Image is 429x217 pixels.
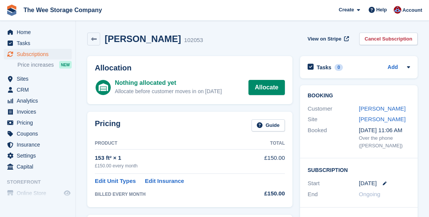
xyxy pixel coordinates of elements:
[17,49,62,59] span: Subscriptions
[249,189,285,198] div: £150.00
[4,95,72,106] a: menu
[308,93,410,99] h2: Booking
[145,177,184,186] a: Edit Insurance
[95,177,136,186] a: Edit Unit Types
[402,6,422,14] span: Account
[359,126,410,135] div: [DATE] 11:06 AM
[335,64,343,71] div: 0
[63,189,72,198] a: Preview store
[359,191,380,197] span: Ongoing
[17,73,62,84] span: Sites
[95,137,249,150] th: Product
[251,119,285,132] a: Guide
[105,34,181,44] h2: [PERSON_NAME]
[17,27,62,37] span: Home
[59,61,72,69] div: NEW
[17,61,54,69] span: Price increases
[249,150,285,173] td: £150.00
[339,6,354,14] span: Create
[4,117,72,128] a: menu
[95,119,121,132] h2: Pricing
[6,5,17,16] img: stora-icon-8386f47178a22dfd0bd8f6a31ec36ba5ce8667c1dd55bd0f319d3a0aa187defe.svg
[17,161,62,172] span: Capital
[359,116,405,122] a: [PERSON_NAME]
[308,115,359,124] div: Site
[115,87,222,95] div: Allocate before customer moves in on [DATE]
[17,150,62,161] span: Settings
[305,33,350,45] a: View on Stripe
[17,117,62,128] span: Pricing
[359,134,410,149] div: Over the phone ([PERSON_NAME])
[115,78,222,87] div: Nothing allocated yet
[4,139,72,150] a: menu
[4,49,72,59] a: menu
[4,84,72,95] a: menu
[308,190,359,199] div: End
[249,137,285,150] th: Total
[17,139,62,150] span: Insurance
[308,35,341,43] span: View on Stripe
[4,161,72,172] a: menu
[376,6,387,14] span: Help
[17,84,62,95] span: CRM
[4,150,72,161] a: menu
[4,106,72,117] a: menu
[17,188,62,198] span: Online Store
[17,61,72,69] a: Price increases NEW
[17,128,62,139] span: Coupons
[388,63,398,72] a: Add
[17,38,62,48] span: Tasks
[248,80,285,95] a: Allocate
[359,105,405,112] a: [PERSON_NAME]
[4,128,72,139] a: menu
[4,27,72,37] a: menu
[317,64,332,71] h2: Tasks
[4,73,72,84] a: menu
[95,191,249,198] div: BILLED EVERY MONTH
[17,95,62,106] span: Analytics
[20,4,105,16] a: The Wee Storage Company
[4,188,72,198] a: menu
[308,105,359,113] div: Customer
[359,179,377,188] time: 2025-08-25 00:00:00 UTC
[308,179,359,188] div: Start
[394,6,401,14] img: Scott Ritchie
[4,38,72,48] a: menu
[359,33,418,45] a: Cancel Subscription
[308,126,359,150] div: Booked
[7,178,75,186] span: Storefront
[95,64,285,72] h2: Allocation
[184,36,203,45] div: 102053
[95,162,249,169] div: £150.00 every month
[308,166,410,173] h2: Subscription
[95,154,249,162] div: 153 ft² × 1
[17,106,62,117] span: Invoices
